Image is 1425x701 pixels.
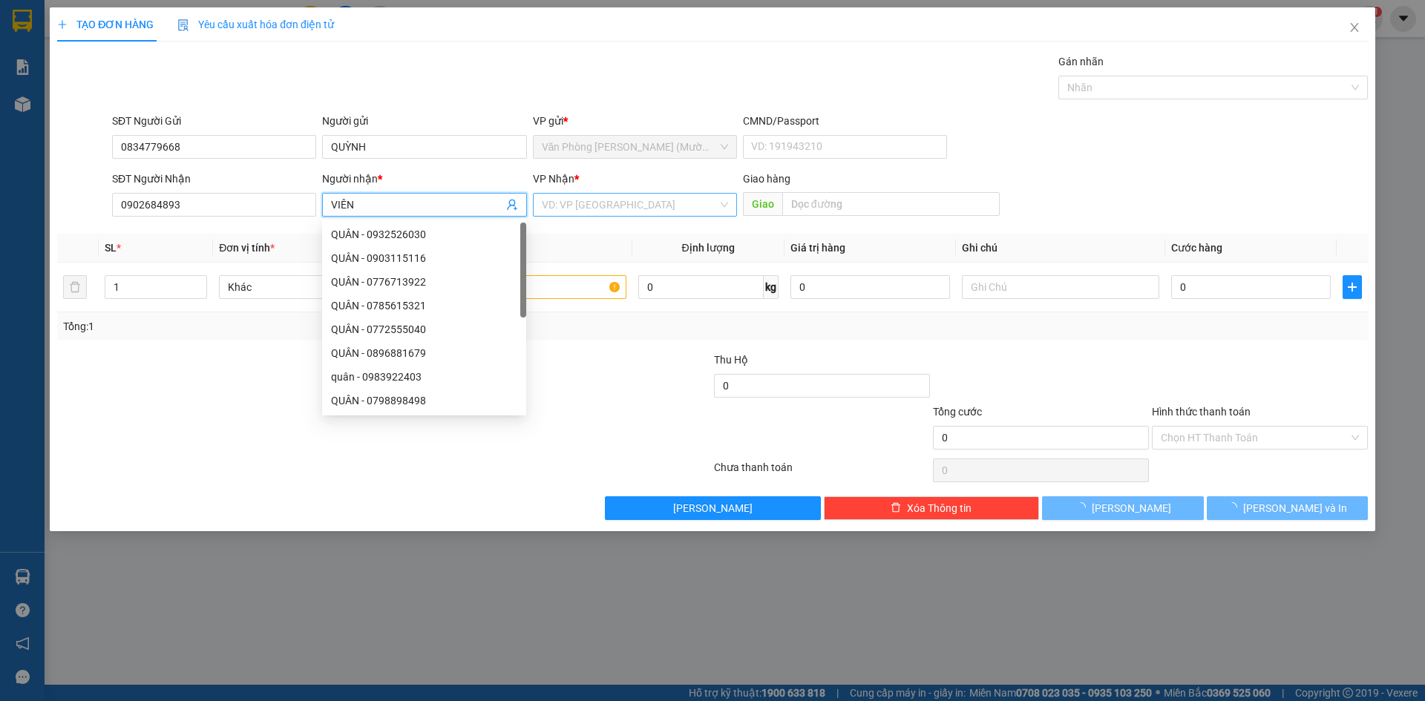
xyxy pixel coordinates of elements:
[177,19,189,31] img: icon
[824,496,1040,520] button: deleteXóa Thông tin
[19,96,84,165] b: [PERSON_NAME]
[331,226,517,243] div: QUÂN - 0932526030
[673,500,753,516] span: [PERSON_NAME]
[1171,242,1222,254] span: Cước hàng
[891,502,901,514] span: delete
[322,294,526,317] div: QUÂN - 0785615321
[161,19,197,54] img: logo.jpg
[177,19,334,30] span: Yêu cầu xuất hóa đơn điện tử
[1152,406,1251,418] label: Hình thức thanh toán
[322,223,526,246] div: QUÂN - 0932526030
[962,275,1159,299] input: Ghi Chú
[1207,496,1368,520] button: [PERSON_NAME] và In
[96,22,142,117] b: BIÊN NHẬN GỬI HÀNG
[764,275,779,299] span: kg
[1075,502,1092,513] span: loading
[57,19,154,30] span: TẠO ĐƠN HÀNG
[331,369,517,385] div: quân - 0983922403
[506,199,518,211] span: user-add
[125,56,204,68] b: [DOMAIN_NAME]
[125,70,204,89] li: (c) 2017
[322,365,526,389] div: quân - 0983922403
[331,250,517,266] div: QUÂN - 0903115116
[322,113,526,129] div: Người gửi
[743,192,782,216] span: Giao
[322,389,526,412] div: QUÂN - 0798898498
[533,173,574,185] span: VP Nhận
[322,317,526,341] div: QUÂN - 0772555040
[331,321,517,338] div: QUÂN - 0772555040
[682,242,735,254] span: Định lượng
[790,242,845,254] span: Giá trị hàng
[1058,56,1104,68] label: Gán nhãn
[19,19,93,93] img: logo.jpg
[112,171,316,187] div: SĐT Người Nhận
[743,113,947,129] div: CMND/Passport
[542,136,728,158] span: Văn Phòng Trần Phú (Mường Thanh)
[331,392,517,409] div: QUÂN - 0798898498
[712,459,931,485] div: Chưa thanh toán
[322,270,526,294] div: QUÂN - 0776713922
[605,496,821,520] button: [PERSON_NAME]
[57,19,68,30] span: plus
[1349,22,1360,33] span: close
[1343,281,1361,293] span: plus
[105,242,117,254] span: SL
[112,113,316,129] div: SĐT Người Gửi
[956,234,1165,263] th: Ghi chú
[1243,500,1347,516] span: [PERSON_NAME] và In
[322,171,526,187] div: Người nhận
[933,406,982,418] span: Tổng cước
[1334,7,1375,49] button: Close
[1042,496,1203,520] button: [PERSON_NAME]
[428,275,626,299] input: VD: Bàn, Ghế
[790,275,950,299] input: 0
[907,500,972,516] span: Xóa Thông tin
[228,276,407,298] span: Khác
[331,345,517,361] div: QUÂN - 0896881679
[219,242,275,254] span: Đơn vị tính
[331,297,517,314] div: QUÂN - 0785615321
[322,341,526,365] div: QUÂN - 0896881679
[782,192,1000,216] input: Dọc đường
[322,246,526,270] div: QUÂN - 0903115116
[1343,275,1362,299] button: plus
[1227,502,1243,513] span: loading
[533,113,737,129] div: VP gửi
[714,354,748,366] span: Thu Hộ
[63,275,87,299] button: delete
[1092,500,1171,516] span: [PERSON_NAME]
[743,173,790,185] span: Giao hàng
[331,274,517,290] div: QUÂN - 0776713922
[63,318,550,335] div: Tổng: 1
